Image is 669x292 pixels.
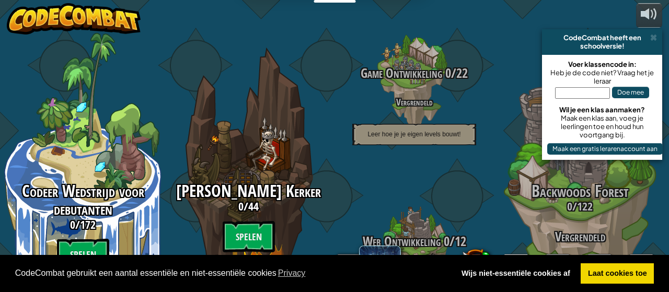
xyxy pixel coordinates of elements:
[547,60,657,68] div: Voer klassencode in:
[547,114,657,139] div: Maak een klas aan, voeg je leerlingen toe en houd hun voortgang bij.
[454,263,577,284] a: deny cookies
[442,64,451,82] span: 0
[15,265,446,281] span: CodeCombat gebruikt een aantal essentiële en niet-essentiële cookies
[331,235,497,249] h3: /
[456,64,468,82] span: 22
[497,230,663,244] h3: Vergrendeld
[238,198,244,214] span: 0
[547,143,663,155] button: Maak een gratis lerarenaccount aan
[581,263,654,284] a: allow cookies
[276,265,307,281] a: learn more about cookies
[363,232,441,250] span: Web Ontwikkeling
[577,198,593,214] span: 122
[176,180,321,202] span: [PERSON_NAME] Kerker
[546,42,658,50] div: schoolversie!
[331,97,497,107] h4: Vergrendeld
[612,87,649,98] button: Doe mee
[547,68,657,85] div: Heb je de code niet? Vraag het je leraar
[57,239,109,270] btn: Spelen
[248,198,259,214] span: 44
[7,3,141,34] img: CodeCombat - Learn how to code by playing a game
[223,221,275,252] btn: Spelen
[361,64,442,82] span: Game Ontwikkeling
[567,198,572,214] span: 0
[546,33,658,42] div: CodeCombat heeft een
[22,180,144,220] span: Codeer Wedstrijd voor debutanten
[497,200,663,213] h3: /
[547,106,657,114] div: Wil je een klas aanmaken?
[70,217,75,232] span: 0
[455,232,466,250] span: 12
[367,131,460,138] span: Leer hoe je je eigen levels bouwt!
[636,3,662,28] button: Volume aanpassen
[166,200,331,213] h3: /
[441,232,449,250] span: 0
[532,180,629,202] span: Backwoods Forest
[80,217,96,232] span: 172
[331,66,497,80] h3: /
